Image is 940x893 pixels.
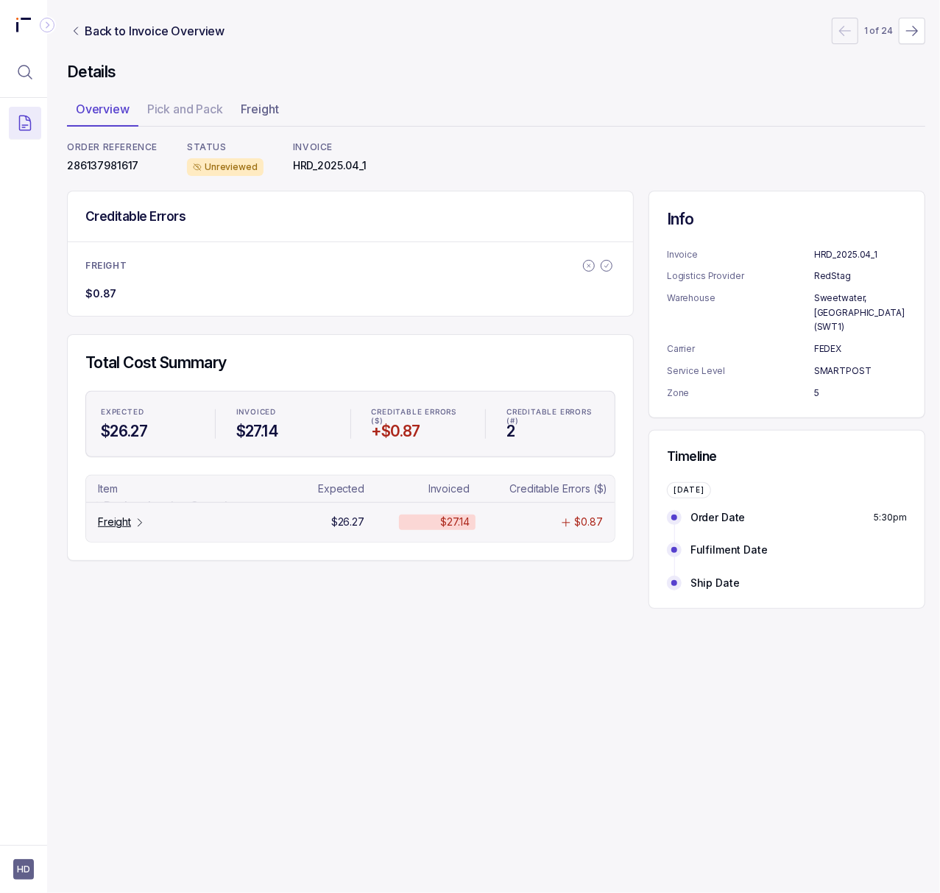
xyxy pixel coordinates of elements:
p: ORDER REFERENCE [67,141,158,153]
p: 5:30pm [874,510,907,525]
p: Expected [318,481,364,496]
p: Freight [241,100,279,118]
h4: 2 [506,421,600,442]
p: Zone [667,386,814,400]
p: [DATE] [674,486,704,495]
li: Statistic EXPECTED [92,398,203,451]
p: $0.87 [85,286,116,301]
div: Unreviewed [187,158,264,176]
h4: Details [67,62,925,82]
td: Table Cell-text 3 [503,481,609,496]
p: CREDITABLE ERRORS (#) [506,408,600,417]
p: Logistics Provider [667,269,814,283]
button: Menu Icon Button DocumentTextIcon [9,107,41,139]
li: Tab Overview [67,97,138,127]
p: Freight [98,515,131,529]
td: Table Cell-text 1 [282,515,393,529]
ul: Information Summary [667,247,907,400]
p: Item [98,481,117,496]
p: CREDITABLE ERRORS ($) [372,408,465,417]
p: Warehouse [667,291,814,334]
h4: Total Cost Summary [85,353,615,373]
td: Table Cell-link 0 [92,515,273,529]
p: HRD_2025.04_1 [293,158,367,173]
h5: Creditable Errors [85,208,185,225]
p: INVOICE [293,141,367,153]
p: Carrier [667,342,814,356]
h4: $26.27 [101,421,194,442]
p: $0.87 [575,515,603,529]
p: INVOICED [236,408,276,417]
p: HRD_2025.04_1 [814,247,907,262]
a: Link Back to Invoice Overview [67,22,227,40]
p: SMARTPOST [814,364,907,378]
p: Ship Date [690,576,740,590]
p: FREIGHT [85,260,127,272]
p: Service Level [667,364,814,378]
td: Table Cell-text 2 [393,515,504,529]
p: 286137981617 [67,158,158,173]
p: Overview [76,100,130,118]
p: Fulfilment Date [690,543,768,557]
ul: Tab Group [67,97,925,127]
li: Statistic CREDITABLE ERRORS (#) [498,398,609,451]
li: Statistic INVOICED [227,398,339,451]
p: 5 [814,386,907,400]
p: RedStag [814,269,907,283]
p: Sweetwater, [GEOGRAPHIC_DATA] (SWT1) [814,291,907,334]
p: FEDEX [814,342,907,356]
p: EXPECTED [101,408,144,417]
td: Table Cell-text 2 [393,481,504,496]
p: Invoice [667,247,814,262]
p: Order Date [690,510,746,525]
p: Creditable Errors ($) [509,481,607,496]
div: Collapse Icon [38,16,56,34]
li: Tab Freight [232,97,288,127]
button: Next Page [899,18,925,44]
h4: Info [667,209,907,230]
button: Menu Icon Button MagnifyingGlassIcon [9,56,41,88]
p: STATUS [187,141,264,153]
p: Back to Invoice Overview [85,22,225,40]
p: 1 of 24 [864,24,893,38]
ul: Statistic Highlights [85,391,615,457]
td: Table Cell-text 1 [282,481,393,496]
li: Statistic CREDITABLE ERRORS ($) [363,398,474,451]
h5: Timeline [667,448,907,465]
p: $27.14 [441,515,470,529]
p: Invoiced [428,481,470,496]
h4: +$0.87 [372,421,465,442]
td: Table Cell-text 0 [92,481,273,496]
h4: $27.14 [236,421,330,442]
p: $26.27 [331,515,364,529]
td: Table Cell-text 3 [503,515,609,529]
button: User initials [13,859,34,880]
